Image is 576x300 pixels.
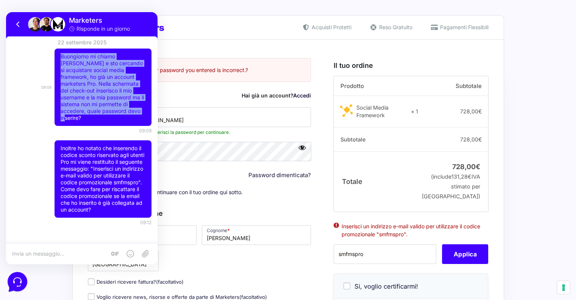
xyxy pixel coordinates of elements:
[55,41,139,109] p: Buongiorno mi chiamo [PERSON_NAME] e sto cercando si acquistare social media framework, ho già un...
[88,129,311,136] span: Questa email è già registrata. Inserisci la password per continuare.
[377,23,412,31] span: Reso Gratuito
[88,107,311,127] input: Indirizzo Email *
[334,151,418,211] th: Totale
[298,143,306,152] button: Nascondi password
[478,108,482,115] span: €
[88,208,311,218] h3: Dettagli di fatturazione
[88,90,311,101] h3: Informazioni Cliente
[438,23,489,31] span: Pagamenti Flessibili
[248,171,311,180] a: Password dimenticata?
[6,270,29,293] iframe: Customerly Messenger Launcher
[88,58,311,82] div: : The username or password you entered is incorrect. ?
[156,279,184,285] span: (facoltativo)
[74,83,90,90] span: Avanti
[422,173,480,199] small: (include IVA stimato per [GEOGRAPHIC_DATA])
[239,294,267,300] span: (facoltativo)
[88,293,95,300] input: Voglio ricevere news, risorse e offerte da parte di Marketers(facoltativo)
[310,23,351,31] span: Acquisti Protetti
[134,207,145,214] p: 09:12
[23,79,150,94] button: Avanti
[88,294,267,300] label: Voglio ricevere news, risorse e offerte da parte di Marketers
[133,115,145,122] p: 09:09
[557,281,570,294] button: Le tue preferenze relative al consenso per le tecnologie di tracciamento
[6,12,158,264] iframe: Customerly Messenger
[242,91,311,99] div: Hai già un account?
[343,283,350,289] input: Si, voglio certificarmi!
[476,163,480,171] span: €
[17,19,32,34] img: dark
[342,222,480,238] li: Inserisci un indirizzo e-mail valido per utilizzare il codice promozionale "smfmspro".
[356,104,406,119] div: Social Media Framework
[334,60,488,71] h3: Il tuo ordine
[418,76,489,96] th: Subtotale
[334,244,436,264] input: Coupon
[70,13,124,20] p: Risponde in un giorno
[334,76,418,96] th: Prodotto
[88,279,184,285] label: Desideri ricevere fattura?
[478,136,482,143] span: €
[293,92,311,99] a: Accedi
[468,173,471,180] span: €
[35,72,45,78] p: 09:09
[42,24,109,36] span: 22 settembre 2025
[460,108,482,115] bdi: 728,00
[354,283,418,290] span: Si, voglio certificarmi!
[452,163,480,171] bdi: 728,00
[202,225,311,245] input: Cognome *
[460,136,482,143] bdi: 728,00
[442,244,488,264] button: Applica
[451,173,471,180] span: 131,28
[85,184,314,200] p: Il login è facoltativo, puoi continuare con il tuo ordine qui sotto.
[55,133,139,201] p: Inoltre ho notato che inserendo il codice sconto riservato agli utenti Pro mi viene restituito il...
[38,17,156,35] span: Come valuti la tua esperienza con l'assistenza di Marketers?
[411,108,418,115] strong: × 1
[334,127,418,152] th: Subtotale
[340,104,353,117] img: Social Media Framework
[88,278,95,285] input: Desideri ricevere fattura?(facoltativo)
